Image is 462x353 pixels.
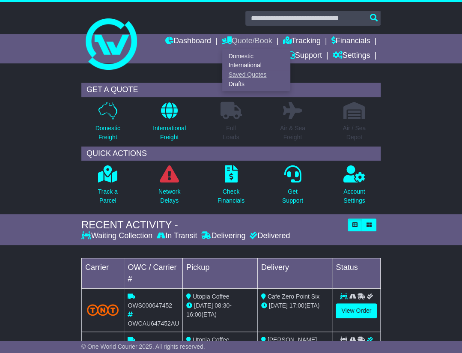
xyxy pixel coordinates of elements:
[222,79,290,89] a: Drafts
[289,302,304,309] span: 17:00
[193,293,229,300] span: Utopia Coffee
[222,49,290,91] div: Quote/Book
[193,336,229,343] span: Utopia Coffee
[222,51,290,61] a: Domestic
[332,258,381,288] td: Status
[280,124,305,142] p: Air & Sea Freight
[287,49,322,63] a: Support
[331,34,370,49] a: Financials
[95,102,121,147] a: DomesticFreight
[343,165,366,210] a: AccountSettings
[283,34,320,49] a: Tracking
[215,302,230,309] span: 08:30
[186,301,254,319] div: - (ETA)
[81,219,343,231] div: RECENT ACTIVITY -
[128,320,179,327] span: OWCAU647452AU
[343,124,366,142] p: Air / Sea Depot
[128,302,172,309] span: OWS000647452
[217,165,245,210] a: CheckFinancials
[268,293,319,300] span: Cafe Zero Point Six
[336,303,377,318] a: View Order
[343,187,365,205] p: Account Settings
[222,70,290,80] a: Saved Quotes
[332,49,370,63] a: Settings
[257,258,332,288] td: Delivery
[220,124,241,142] p: Full Loads
[222,61,290,70] a: International
[183,258,258,288] td: Pickup
[98,187,118,205] p: Track a Parcel
[158,187,180,205] p: Network Delays
[87,304,119,316] img: TNT_Domestic.png
[124,258,183,288] td: OWC / Carrier #
[152,102,186,147] a: InternationalFreight
[261,336,317,352] span: [PERSON_NAME] Coffee
[81,343,205,350] span: © One World Courier 2025. All rights reserved.
[269,302,288,309] span: [DATE]
[81,83,381,97] div: GET A QUOTE
[218,187,244,205] p: Check Financials
[282,187,303,205] p: Get Support
[222,34,272,49] a: Quote/Book
[186,311,201,318] span: 16:00
[247,231,290,241] div: Delivered
[98,165,118,210] a: Track aParcel
[95,124,120,142] p: Domestic Freight
[155,231,199,241] div: In Transit
[194,302,213,309] span: [DATE]
[81,231,155,241] div: Waiting Collection
[158,165,181,210] a: NetworkDelays
[165,34,211,49] a: Dashboard
[282,165,304,210] a: GetSupport
[199,231,247,241] div: Delivering
[261,301,329,310] div: (ETA)
[153,124,186,142] p: International Freight
[81,147,381,161] div: QUICK ACTIONS
[81,258,124,288] td: Carrier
